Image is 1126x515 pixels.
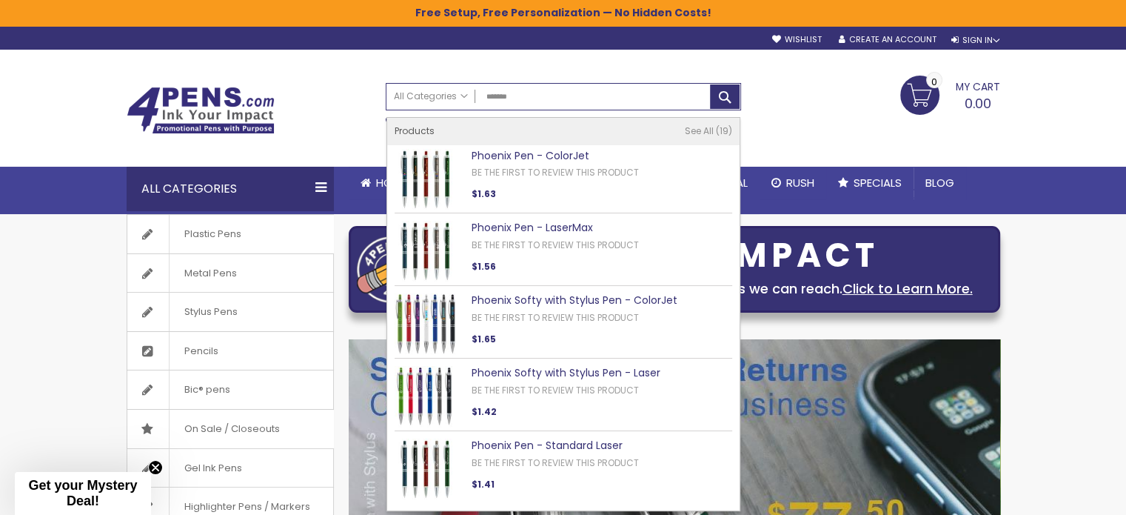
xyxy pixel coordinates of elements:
[127,254,333,293] a: Metal Pens
[395,439,455,499] img: Phoenix Pen - Standard Laser
[1004,475,1126,515] iframe: Google Customer Reviews
[951,35,999,46] div: Sign In
[914,167,966,199] a: Blog
[472,333,496,345] span: $1.65
[760,167,826,199] a: Rush
[169,371,245,409] span: Bic® pens
[786,175,814,190] span: Rush
[472,456,639,469] a: Be the first to review this product
[15,472,151,515] div: Get your Mystery Deal!Close teaser
[127,410,333,448] a: On Sale / Closeouts
[472,187,496,200] span: $1.63
[169,410,295,448] span: On Sale / Closeouts
[472,478,495,491] span: $1.41
[925,175,954,190] span: Blog
[148,460,163,475] button: Close teaser
[127,87,275,134] img: 4Pens Custom Pens and Promotional Products
[386,84,475,108] a: All Categories
[771,34,821,45] a: Wishlist
[472,148,589,163] a: Phoenix Pen - ColorJet
[472,384,639,396] a: Be the first to review this product
[685,124,714,137] span: See All
[127,449,333,488] a: Gel Ink Pens
[472,365,660,380] a: Phoenix Softy with Stylus Pen - Laser
[395,124,435,137] span: Products
[472,166,639,179] a: Be the first to review this product
[472,311,639,324] a: Be the first to review this product
[838,34,936,45] a: Create an Account
[169,293,252,331] span: Stylus Pens
[472,438,623,453] a: Phoenix Pen - Standard Laser
[127,293,333,331] a: Stylus Pens
[357,236,431,303] img: four_pen_logo.png
[472,293,677,308] a: Phoenix Softy with Stylus Pen - ColorJet
[127,371,333,409] a: Bic® pens
[854,175,902,190] span: Specials
[169,449,257,488] span: Gel Ink Pens
[169,215,256,253] span: Plastic Pens
[376,175,406,190] span: Home
[127,215,333,253] a: Plastic Pens
[127,332,333,371] a: Pencils
[169,332,233,371] span: Pencils
[716,124,732,137] span: 19
[395,293,455,354] img: Phoenix Softy with Stylus Pen - ColorJet
[965,94,991,113] span: 0.00
[842,279,973,298] a: Click to Learn More.
[617,110,741,140] div: Free shipping on pen orders over $199
[826,167,914,199] a: Specials
[394,90,468,102] span: All Categories
[28,478,137,508] span: Get your Mystery Deal!
[931,75,937,89] span: 0
[900,76,1000,113] a: 0.00 0
[127,167,334,211] div: All Categories
[472,239,639,251] a: Be the first to review this product
[472,260,496,273] span: $1.56
[472,405,497,418] span: $1.42
[685,125,732,137] a: See All 19
[395,221,455,282] img: Phoenix Pen - LaserMax
[349,167,418,199] a: Home
[472,220,593,235] a: Phoenix Pen - LaserMax
[169,254,252,293] span: Metal Pens
[395,366,455,427] img: Phoenix Softy with Stylus Pen - Laser
[395,149,455,210] img: Phoenix Pen - ColorJet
